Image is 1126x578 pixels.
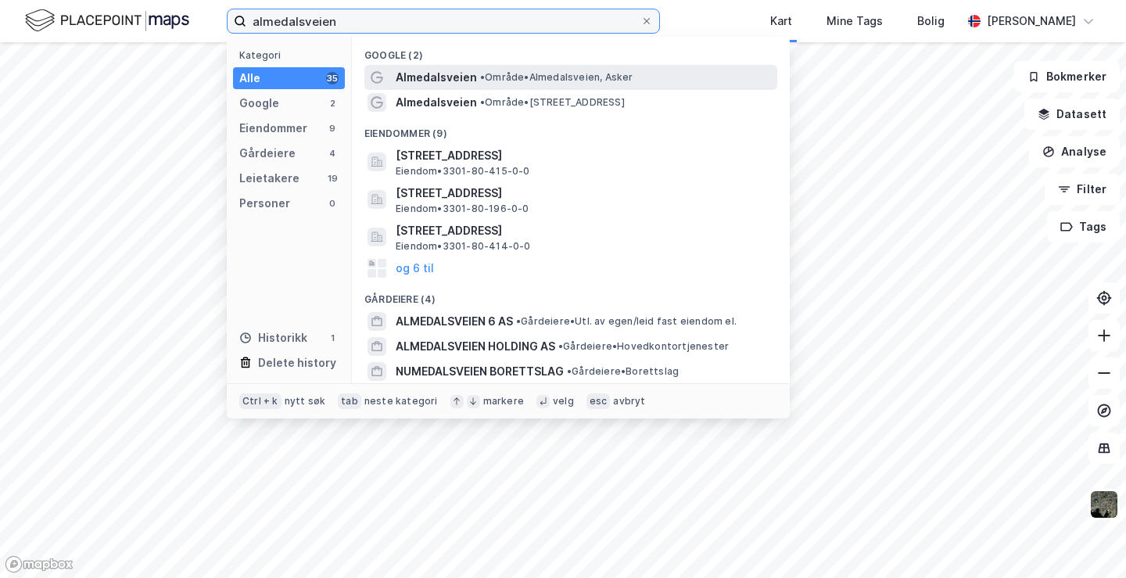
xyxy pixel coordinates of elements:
span: Gårdeiere • Borettslag [567,365,679,378]
span: • [558,340,563,352]
button: Tags [1047,211,1120,242]
span: Eiendom • 3301-80-415-0-0 [396,165,530,178]
div: Eiendommer (9) [352,115,790,143]
span: [STREET_ADDRESS] [396,146,771,165]
button: Filter [1045,174,1120,205]
div: Mine Tags [827,12,883,31]
div: 19 [326,172,339,185]
div: neste kategori [364,395,438,407]
div: Alle [239,69,260,88]
div: Kontrollprogram for chat [1048,503,1126,578]
span: ALMEDALSVEIEN 6 AS [396,312,513,331]
img: 9k= [1089,490,1119,519]
span: Gårdeiere • Hovedkontortjenester [558,340,729,353]
span: • [567,365,572,377]
div: tab [338,393,361,409]
button: og 6 til [396,259,434,278]
span: • [516,315,521,327]
span: Almedalsveien [396,93,477,112]
iframe: Chat Widget [1048,503,1126,578]
div: 2 [326,97,339,109]
div: Google (2) [352,37,790,65]
div: Gårdeiere (4) [352,281,790,309]
img: logo.f888ab2527a4732fd821a326f86c7f29.svg [25,7,189,34]
div: Kategori [239,49,345,61]
button: Datasett [1024,99,1120,130]
div: Kart [770,12,792,31]
input: Søk på adresse, matrikkel, gårdeiere, leietakere eller personer [246,9,640,33]
div: Bolig [917,12,945,31]
span: Gårdeiere • Utl. av egen/leid fast eiendom el. [516,315,737,328]
div: Delete history [258,354,336,372]
span: ALMEDALSVEIEN HOLDING AS [396,337,555,356]
div: 1 [326,332,339,344]
a: Mapbox homepage [5,555,74,573]
div: 0 [326,197,339,210]
span: Område • Almedalsveien, Asker [480,71,633,84]
div: Google [239,94,279,113]
button: Analyse [1029,136,1120,167]
div: markere [483,395,524,407]
span: • [480,71,485,83]
div: 9 [326,122,339,135]
div: 4 [326,147,339,160]
div: avbryt [613,395,645,407]
span: Eiendom • 3301-80-414-0-0 [396,240,531,253]
span: Eiendom • 3301-80-196-0-0 [396,203,529,215]
span: Område • [STREET_ADDRESS] [480,96,625,109]
div: nytt søk [285,395,326,407]
span: [STREET_ADDRESS] [396,184,771,203]
div: [PERSON_NAME] [987,12,1076,31]
div: esc [586,393,611,409]
div: velg [553,395,574,407]
div: Leietakere [239,169,299,188]
div: Ctrl + k [239,393,281,409]
span: [STREET_ADDRESS] [396,221,771,240]
span: Almedalsveien [396,68,477,87]
div: Gårdeiere [239,144,296,163]
button: Bokmerker [1014,61,1120,92]
span: • [480,96,485,108]
span: NUMEDALSVEIEN BORETTSLAG [396,362,564,381]
div: Historikk [239,328,307,347]
div: Eiendommer [239,119,307,138]
div: 35 [326,72,339,84]
div: Personer [239,194,290,213]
